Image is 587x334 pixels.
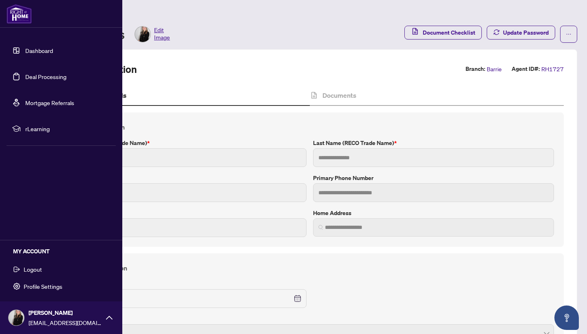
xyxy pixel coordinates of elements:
[24,280,62,293] span: Profile Settings
[541,64,564,74] span: RH1727
[66,263,554,273] h4: Personal Information
[7,4,32,24] img: logo
[313,138,554,147] label: Last Name (RECO Trade Name)
[135,26,150,42] img: Profile Icon
[66,138,307,147] label: First Name (RECO Trade Name)
[66,209,307,218] label: E-mail Address
[154,26,170,42] span: Edit Image
[554,305,579,330] button: Open asap
[487,64,502,74] span: Barrie
[25,47,53,54] a: Dashboard
[7,279,116,293] button: Profile Settings
[25,124,110,133] span: rLearning
[66,174,307,182] label: Legal Name
[503,26,549,39] span: Update Password
[313,209,554,218] label: Home Address
[322,90,356,100] h4: Documents
[25,99,74,106] a: Mortgage Referrals
[566,31,572,37] span: ellipsis
[7,262,116,276] button: Logout
[466,64,485,74] label: Branch:
[404,26,482,40] button: Document Checklist
[423,26,475,39] span: Document Checklist
[66,279,307,288] label: Date of Birth
[66,314,554,323] label: Gender
[66,122,554,132] h4: Contact Information
[313,174,554,182] label: Primary Phone Number
[29,318,102,327] span: [EMAIL_ADDRESS][DOMAIN_NAME]
[25,73,66,80] a: Deal Processing
[318,225,323,230] img: search_icon
[29,308,102,317] span: [PERSON_NAME]
[9,310,24,325] img: Profile Icon
[13,247,116,256] h5: MY ACCOUNT
[512,64,540,74] label: Agent ID#:
[487,26,555,40] button: Update Password
[24,263,42,276] span: Logout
